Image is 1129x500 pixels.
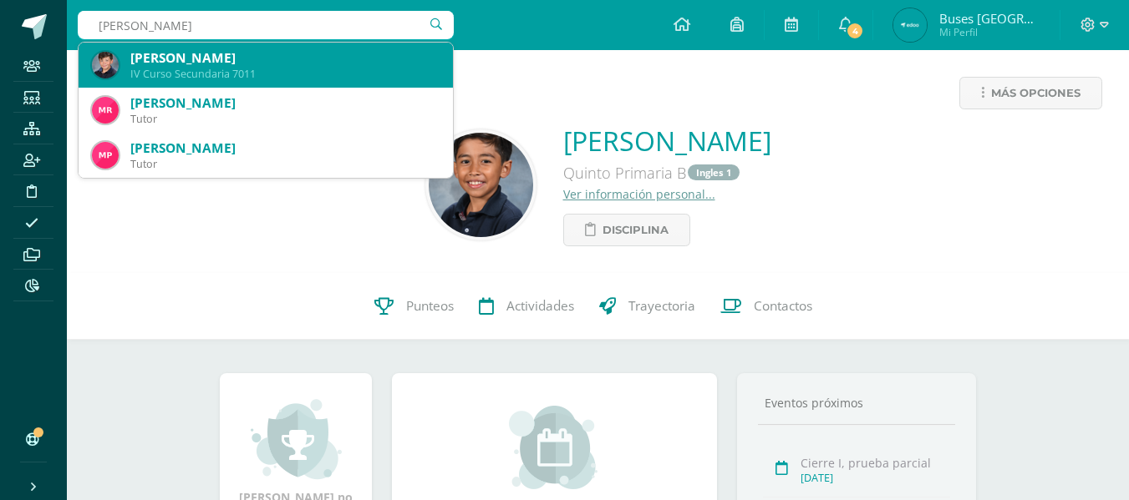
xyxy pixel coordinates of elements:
[991,78,1081,109] span: Más opciones
[251,397,342,481] img: achievement_small.png
[506,298,574,316] span: Actividades
[628,298,695,316] span: Trayectoria
[758,395,955,411] div: Eventos próximos
[406,298,454,316] span: Punteos
[688,164,740,180] a: Ingles 1
[130,139,440,157] div: [PERSON_NAME]
[587,273,708,340] a: Trayectoria
[92,97,119,124] img: 3715651395780f11b1c1accbeae1002e.png
[130,67,440,81] div: IV Curso Secundaria 7011
[130,157,440,171] div: Tutor
[362,273,466,340] a: Punteos
[130,94,440,112] div: [PERSON_NAME]
[92,52,119,78] img: 9e7d15a7df74504af05695bdc0a4daf2.png
[754,298,812,316] span: Contactos
[563,159,771,186] div: Quinto Primaria B
[959,77,1102,109] a: Más opciones
[466,273,587,340] a: Actividades
[708,273,825,340] a: Contactos
[92,142,119,169] img: d810a0bff4d89039f98f8a1b7c8b2024.png
[563,214,690,246] a: Disciplina
[429,133,533,237] img: 9c58a62075226b9e280df89c15fc0e22.png
[603,215,669,245] span: Disciplina
[893,8,927,42] img: fc6c33b0aa045aa3213aba2fdb094e39.png
[846,22,864,40] span: 4
[939,25,1040,39] span: Mi Perfil
[563,123,771,159] a: [PERSON_NAME]
[130,112,440,126] div: Tutor
[801,471,950,485] div: [DATE]
[78,11,454,39] input: Busca un usuario...
[509,406,600,489] img: event_small.png
[130,49,440,67] div: [PERSON_NAME]
[563,186,715,202] a: Ver información personal...
[939,10,1040,27] span: Buses [GEOGRAPHIC_DATA]
[801,455,950,471] div: Cierre I, prueba parcial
